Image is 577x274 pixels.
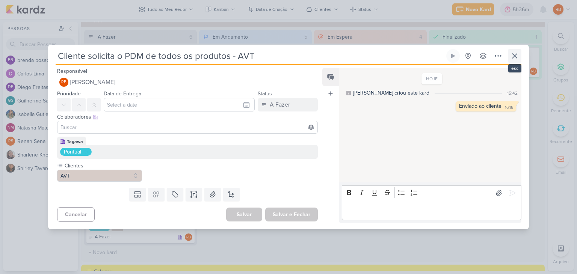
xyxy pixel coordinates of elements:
div: [PERSON_NAME] criou este kard [353,89,429,97]
div: Editor toolbar [342,185,521,200]
input: Buscar [59,123,316,132]
label: Data de Entrega [104,90,141,97]
button: Cancelar [57,207,95,222]
label: Prioridade [57,90,81,97]
div: A Fazer [270,100,290,109]
div: Tagawa [67,138,83,145]
span: [PERSON_NAME] [70,78,115,87]
input: Kard Sem Título [56,49,445,63]
label: Status [258,90,272,97]
div: Pontual [64,148,81,156]
div: Editor editing area: main [342,200,521,220]
input: Select a date [104,98,255,111]
p: RB [61,80,66,84]
div: esc [508,64,521,72]
label: Responsável [57,68,87,74]
button: A Fazer [258,98,318,111]
div: 16:16 [505,105,513,111]
button: RB [PERSON_NAME] [57,75,318,89]
div: Colaboradores [57,113,318,121]
div: Enviado ao cliente [459,103,501,109]
button: AVT [57,170,142,182]
div: Rogerio Bispo [59,78,68,87]
div: 15:42 [507,90,518,96]
div: Ligar relógio [450,53,456,59]
label: Clientes [64,162,142,170]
